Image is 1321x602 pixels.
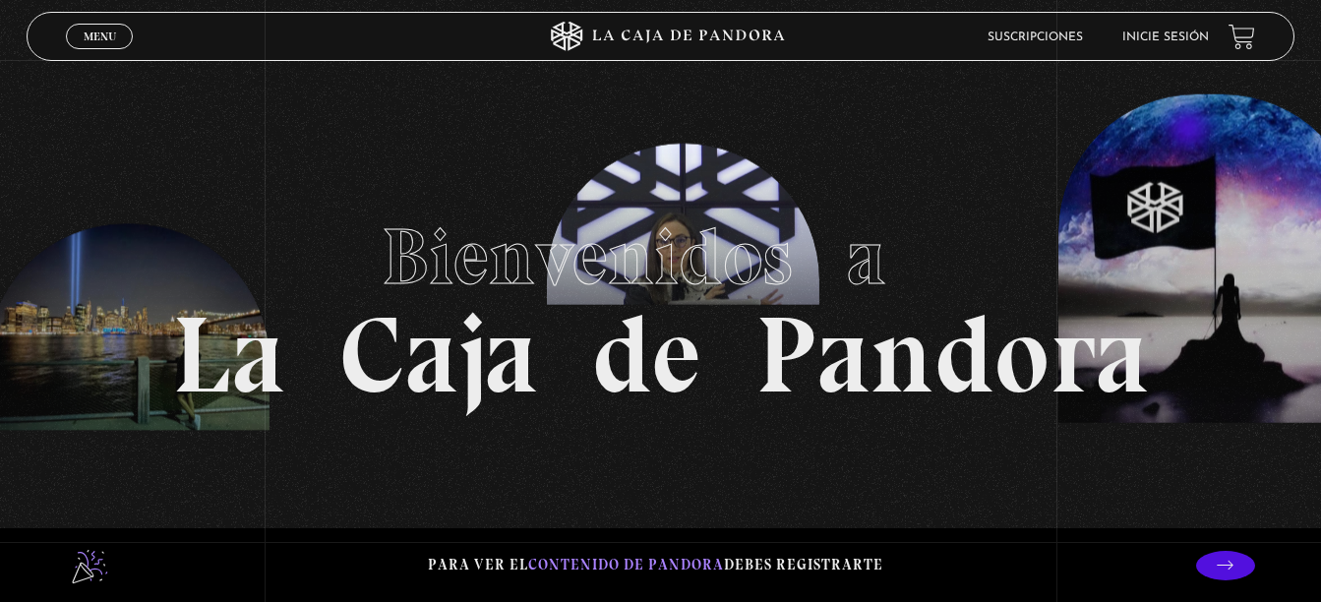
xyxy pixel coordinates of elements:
[988,31,1083,43] a: Suscripciones
[382,210,940,304] span: Bienvenidos a
[528,556,724,573] span: contenido de Pandora
[1122,31,1209,43] a: Inicie sesión
[1229,24,1255,50] a: View your shopping cart
[77,47,123,61] span: Cerrar
[428,552,883,578] p: Para ver el debes registrarte
[172,193,1149,409] h1: La Caja de Pandora
[84,30,116,42] span: Menu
